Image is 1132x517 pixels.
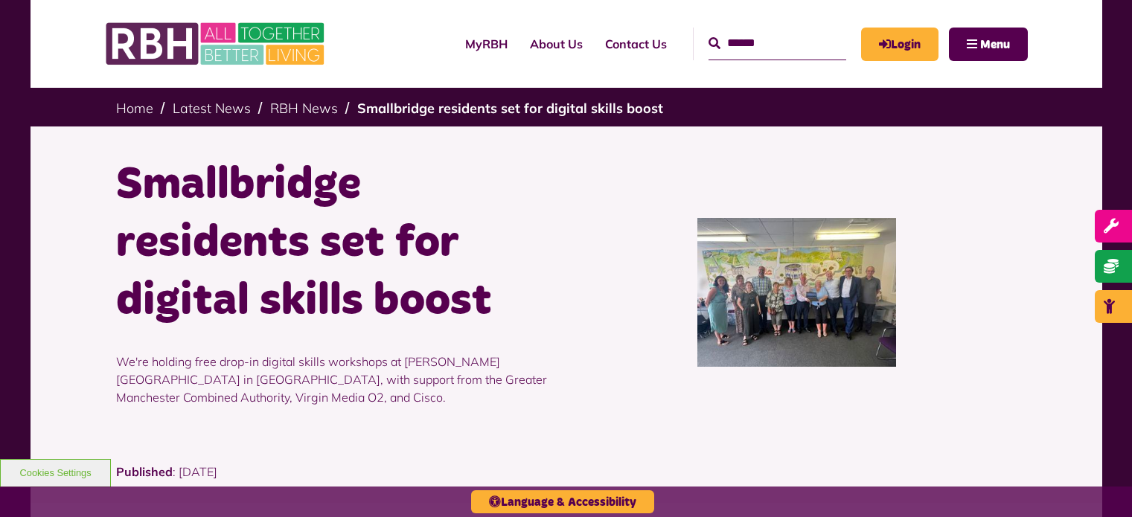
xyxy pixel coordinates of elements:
[697,218,896,367] img: Group photograph of the free connectivity launch at Stevenson Square, Smallbridge
[270,100,338,117] a: RBH News
[594,24,678,64] a: Contact Us
[519,24,594,64] a: About Us
[1065,450,1132,517] iframe: Netcall Web Assistant for live chat
[949,28,1028,61] button: Navigation
[861,28,938,61] a: MyRBH
[105,15,328,73] img: RBH
[454,24,519,64] a: MyRBH
[357,100,663,117] a: Smallbridge residents set for digital skills boost
[116,464,173,479] strong: Published
[116,463,1017,503] p: : [DATE]
[471,490,654,513] button: Language & Accessibility
[116,156,555,330] h1: Smallbridge residents set for digital skills boost
[980,39,1010,51] span: Menu
[116,330,555,428] p: We're holding free drop-in digital skills workshops at [PERSON_NAME][GEOGRAPHIC_DATA] in [GEOGRAP...
[173,100,251,117] a: Latest News
[116,100,153,117] a: Home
